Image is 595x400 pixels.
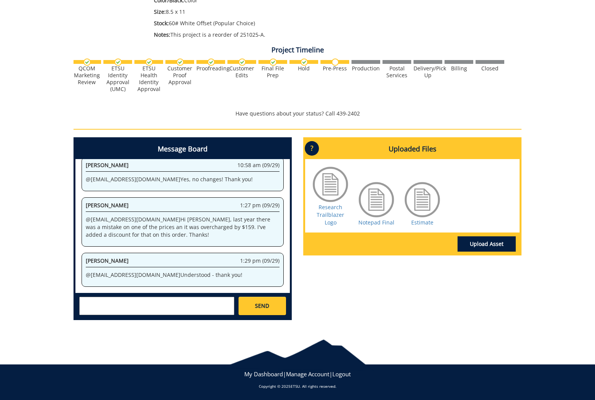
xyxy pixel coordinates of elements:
[154,20,454,27] p: 60# White Offset (Popular Choice)
[114,59,122,66] img: checkmark
[291,384,300,389] a: ETSU
[305,139,520,159] h4: Uploaded Files
[103,65,132,93] div: ETSU Identity Approval (UMC)
[240,202,280,209] span: 1:27 pm (09/29)
[86,257,129,264] span: [PERSON_NAME]
[445,65,473,72] div: Billing
[411,219,433,226] a: Estimate
[305,141,319,156] p: ?
[208,59,215,66] img: checkmark
[358,219,394,226] a: Notepad Final
[476,65,504,72] div: Closed
[154,8,454,16] p: 8.5 x 11
[145,59,153,66] img: checkmark
[79,297,234,315] textarea: messageToSend
[154,8,166,15] span: Size:
[239,297,286,315] a: SEND
[239,59,246,66] img: checkmark
[332,59,339,66] img: no
[154,31,170,38] span: Notes:
[154,31,454,39] p: This project is a reorder of 251025-A.
[177,59,184,66] img: checkmark
[227,65,256,79] div: Customer Edits
[332,370,351,378] a: Logout
[244,370,283,378] a: My Dashboard
[270,59,277,66] img: checkmark
[86,271,280,279] p: @ [EMAIL_ADDRESS][DOMAIN_NAME] Understood - thank you!
[196,65,225,72] div: Proofreading
[301,59,308,66] img: checkmark
[382,65,411,79] div: Postal Services
[86,202,129,209] span: [PERSON_NAME]
[72,65,101,86] div: QCOM Marketing Review
[154,20,169,27] span: Stock:
[458,236,516,252] a: Upload Asset
[86,216,280,239] p: @ [EMAIL_ADDRESS][DOMAIN_NAME] Hi [PERSON_NAME], last year there was a mistake on one of the pric...
[237,161,280,169] span: 10:58 am (09/29)
[74,46,521,54] h4: Project Timeline
[83,59,91,66] img: checkmark
[289,65,318,72] div: Hold
[86,176,280,183] p: @ [EMAIL_ADDRESS][DOMAIN_NAME] Yes, no changes! Thank you!
[74,110,521,117] p: Have questions about your status? Call 439-2402
[286,370,329,378] a: Manage Account
[258,65,287,79] div: Final File Prep
[75,139,290,159] h4: Message Board
[414,65,442,79] div: Delivery/Pick Up
[317,203,344,226] a: Research Trailblazer Logo
[240,257,280,265] span: 1:29 pm (09/29)
[255,302,269,310] span: SEND
[165,65,194,86] div: Customer Proof Approval
[351,65,380,72] div: Production
[320,65,349,72] div: Pre-Press
[86,161,129,169] span: [PERSON_NAME]
[134,65,163,93] div: ETSU Health Identity Approval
